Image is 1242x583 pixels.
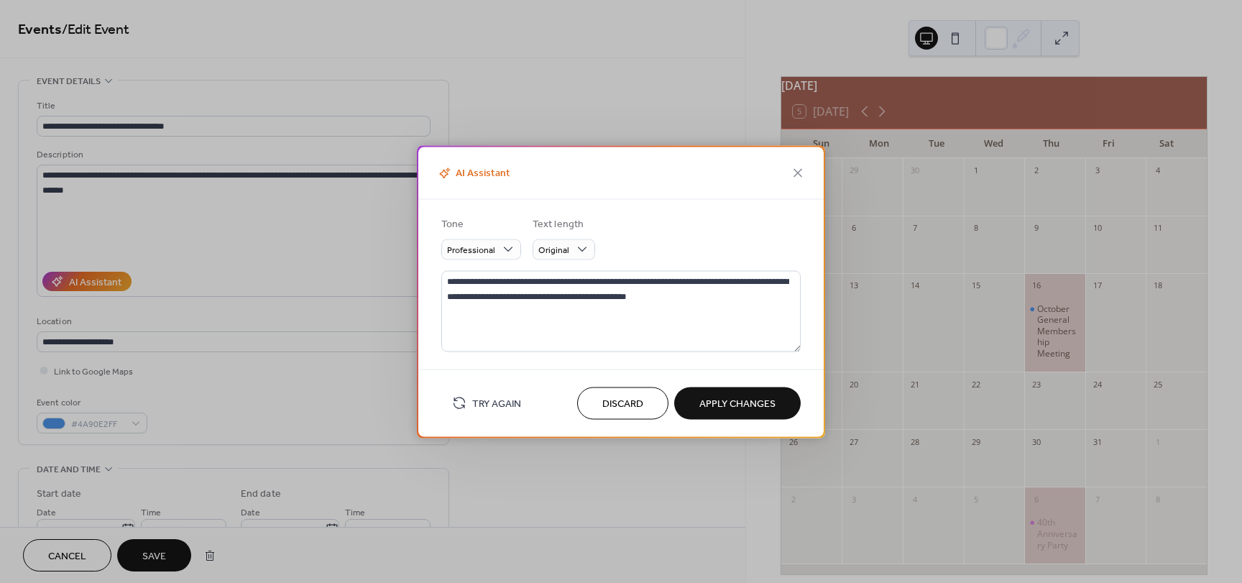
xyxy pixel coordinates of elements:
[602,397,643,412] span: Discard
[447,242,495,259] span: Professional
[436,165,510,182] span: AI Assistant
[699,397,776,412] span: Apply Changes
[441,216,518,231] div: Tone
[441,391,532,415] button: Try Again
[472,397,521,412] span: Try Again
[538,242,569,259] span: Original
[674,387,801,419] button: Apply Changes
[577,387,668,419] button: Discard
[533,216,592,231] div: Text length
